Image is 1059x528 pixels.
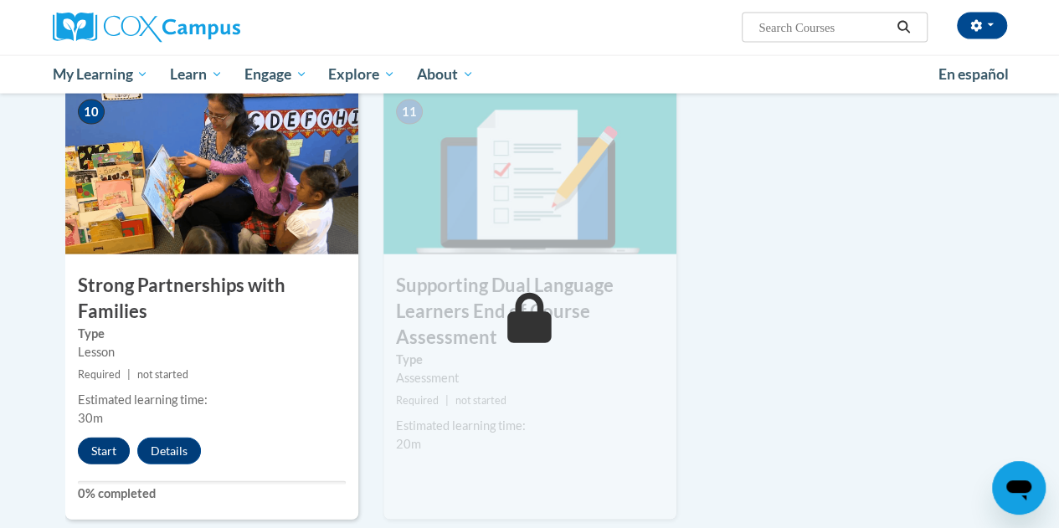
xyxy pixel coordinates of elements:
[891,18,916,38] button: Search
[78,438,130,464] button: Start
[992,461,1046,515] iframe: Button to launch messaging window
[42,55,160,94] a: My Learning
[78,411,103,425] span: 30m
[78,484,346,503] label: 0% completed
[396,100,423,125] span: 11
[78,368,121,381] span: Required
[396,417,664,435] div: Estimated learning time:
[957,13,1007,39] button: Account Settings
[53,13,354,43] a: Cox Campus
[383,273,676,350] h3: Supporting Dual Language Learners End of Course Assessment
[137,368,188,381] span: not started
[328,64,395,85] span: Explore
[52,64,148,85] span: My Learning
[78,391,346,409] div: Estimated learning time:
[244,64,307,85] span: Engage
[317,55,406,94] a: Explore
[78,100,105,125] span: 10
[78,343,346,361] div: Lesson
[53,13,240,43] img: Cox Campus
[445,394,449,407] span: |
[170,64,223,85] span: Learn
[396,437,421,451] span: 20m
[383,87,676,254] img: Course Image
[396,369,664,387] div: Assessment
[234,55,318,94] a: Engage
[406,55,485,94] a: About
[78,325,346,343] label: Type
[65,273,358,325] h3: Strong Partnerships with Families
[455,394,506,407] span: not started
[757,18,891,38] input: Search Courses
[159,55,234,94] a: Learn
[137,438,201,464] button: Details
[127,368,131,381] span: |
[40,55,1020,94] div: Main menu
[65,87,358,254] img: Course Image
[417,64,474,85] span: About
[396,394,439,407] span: Required
[396,351,664,369] label: Type
[938,65,1009,83] span: En español
[928,57,1020,92] a: En español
